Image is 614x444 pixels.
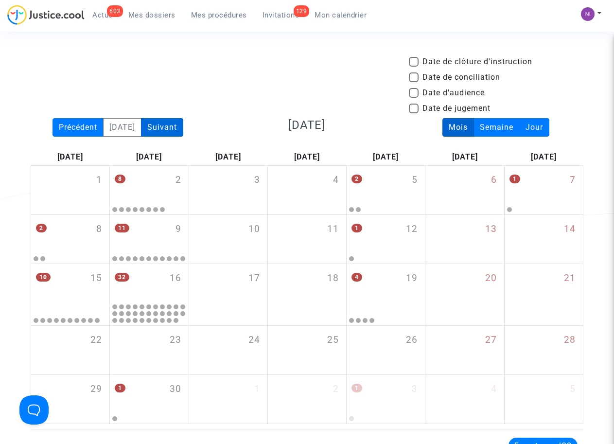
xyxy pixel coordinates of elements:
[406,222,418,236] span: 12
[307,8,374,22] a: Mon calendrier
[189,264,267,325] div: mercredi septembre 17
[315,11,367,19] span: Mon calendrier
[505,375,583,424] div: dimanche octobre 5
[254,382,260,396] span: 1
[103,118,141,137] div: [DATE]
[254,173,260,187] span: 3
[333,173,339,187] span: 4
[425,375,504,424] div: samedi octobre 4
[128,11,175,19] span: Mes dossiers
[564,271,576,285] span: 21
[351,175,362,183] span: 2
[570,382,576,396] span: 5
[110,326,188,374] div: mardi septembre 23
[422,103,491,114] span: Date de jugement
[189,375,267,424] div: mercredi octobre 1
[268,264,346,325] div: jeudi septembre 18
[347,215,425,253] div: vendredi septembre 12, One event, click to expand
[90,382,102,396] span: 29
[110,149,189,165] div: [DATE]
[406,333,418,347] span: 26
[189,326,267,374] div: mercredi septembre 24
[519,118,549,137] div: Jour
[53,118,104,137] div: Précédent
[327,271,339,285] span: 18
[115,273,129,282] span: 32
[347,166,425,204] div: vendredi septembre 5, 2 events, click to expand
[31,326,109,374] div: lundi septembre 22
[347,375,425,413] div: vendredi octobre 3, One event, click to expand
[170,271,181,285] span: 16
[351,273,362,282] span: 4
[115,175,125,183] span: 8
[175,173,181,187] span: 2
[564,222,576,236] span: 14
[96,222,102,236] span: 8
[115,224,129,232] span: 11
[268,166,346,214] div: jeudi septembre 4
[327,222,339,236] span: 11
[570,173,576,187] span: 7
[189,215,267,264] div: mercredi septembre 10
[183,8,255,22] a: Mes procédures
[267,149,346,165] div: [DATE]
[36,224,47,232] span: 2
[31,375,109,424] div: lundi septembre 29
[31,215,109,253] div: lundi septembre 8, 2 events, click to expand
[268,375,346,424] div: jeudi octobre 2
[505,215,583,264] div: dimanche septembre 14
[347,149,425,165] div: [DATE]
[509,175,520,183] span: 1
[31,264,109,302] div: lundi septembre 15, 10 events, click to expand
[491,382,497,396] span: 4
[442,118,474,137] div: Mois
[31,166,109,214] div: lundi septembre 1
[31,149,109,165] div: [DATE]
[425,166,504,214] div: samedi septembre 6
[121,8,183,22] a: Mes dossiers
[347,264,425,302] div: vendredi septembre 19, 4 events, click to expand
[110,375,188,413] div: mardi septembre 30, One event, click to expand
[19,395,49,425] iframe: Help Scout Beacon - Open
[191,11,247,19] span: Mes procédures
[268,215,346,264] div: jeudi septembre 11
[189,149,267,165] div: [DATE]
[422,56,532,68] span: Date de clôture d'instruction
[110,264,188,302] div: mardi septembre 16, 32 events, click to expand
[255,8,307,22] a: 129Invitations
[425,215,504,264] div: samedi septembre 13
[110,215,188,253] div: mardi septembre 9, 11 events, click to expand
[107,5,123,17] div: 603
[90,271,102,285] span: 15
[294,5,310,17] div: 129
[141,118,183,137] div: Suivant
[485,333,497,347] span: 27
[36,273,51,282] span: 10
[115,384,125,392] span: 1
[110,166,188,204] div: mardi septembre 2, 8 events, click to expand
[248,271,260,285] span: 17
[406,271,418,285] span: 19
[248,222,260,236] span: 10
[425,326,504,374] div: samedi septembre 27
[485,271,497,285] span: 20
[90,333,102,347] span: 22
[7,5,85,25] img: jc-logo.svg
[505,264,583,325] div: dimanche septembre 21
[474,118,520,137] div: Semaine
[505,149,583,165] div: [DATE]
[333,382,339,396] span: 2
[491,173,497,187] span: 6
[505,326,583,374] div: dimanche septembre 28
[351,224,362,232] span: 1
[327,333,339,347] span: 25
[170,382,181,396] span: 30
[175,222,181,236] span: 9
[263,11,299,19] span: Invitations
[92,11,113,19] span: Actus
[412,173,418,187] span: 5
[351,384,362,392] span: 1
[85,8,121,22] a: 603Actus
[422,71,500,83] span: Date de conciliation
[485,222,497,236] span: 13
